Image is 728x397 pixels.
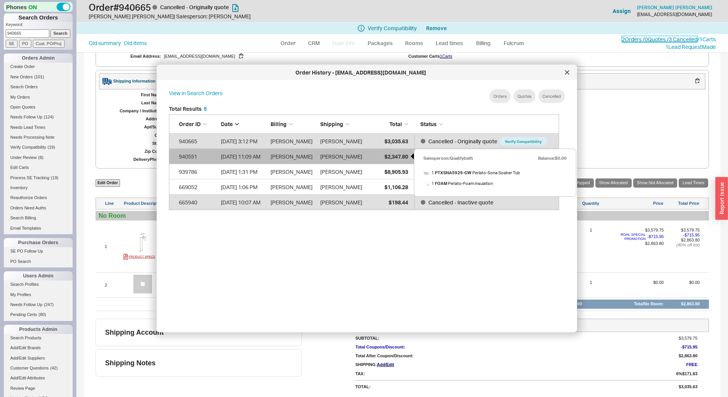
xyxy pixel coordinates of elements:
a: Customer Questions(42) [4,364,73,372]
div: 1 [590,228,592,271]
div: [PERSON_NAME] [320,149,362,164]
span: $2,347.80 [384,153,408,159]
span: FREE [686,362,697,367]
span: ( 80 ) [39,312,46,317]
div: Purchase Orders [4,238,73,247]
span: $2,863.80 [645,241,664,246]
a: Pending Certs(80) [4,311,73,319]
span: Customer Questions [10,366,49,370]
span: Under Review [10,155,37,160]
span: New Orders [10,75,33,79]
div: Shipping Account [105,328,164,337]
div: [PERSON_NAME] [477,92,698,97]
div: Line [105,201,122,206]
span: Verify Compatibility [368,25,417,31]
div: Apt/Suite: [107,125,164,130]
a: Rooms [400,36,428,50]
a: 1Lead RequestMade [665,44,716,50]
input: Cust. PO/Proj [33,40,65,48]
a: Needs Lead Times [4,123,73,131]
span: $2,863.80 [681,238,700,242]
span: $171.83 [682,371,697,376]
div: Users Admin [4,271,73,280]
div: Order History - [EMAIL_ADDRESS][DOMAIN_NAME] [161,69,561,76]
a: 2Orders /0Quotes /3 Cancelled [622,36,697,42]
a: 669052[DATE] 1:06 PM[PERSON_NAME][PERSON_NAME]$1,106.28Shipped - Full [169,180,559,195]
div: ( 40 % off list) [665,243,700,248]
span: Customer Carts [409,54,440,58]
div: [PERSON_NAME] [271,149,316,164]
a: Show Not Allocated [633,178,677,187]
span: ON [28,3,37,11]
span: 5 [204,105,207,112]
img: Screen_Shot_2019-06-13_at_1.31.45_PM_icgwsx [423,181,429,187]
a: CRM [303,36,325,50]
a: Email Templates [4,224,73,232]
div: [PERSON_NAME] [320,194,362,210]
div: [EMAIL_ADDRESS][DOMAIN_NAME] [637,12,712,17]
a: New Orders(101) [4,73,73,81]
span: Process SE Tracking [10,175,49,180]
div: Last Name: [107,100,164,105]
h5: Total Results [169,106,207,112]
div: [PERSON_NAME] [320,164,362,179]
div: Products Admin [4,325,73,334]
div: [PERSON_NAME] [477,100,698,105]
h1: Search Orders [4,13,73,22]
div: 20854 [477,149,698,154]
span: Date [221,121,233,127]
div: Status [414,120,555,128]
div: 2 [105,283,122,288]
div: [PERSON_NAME] [PERSON_NAME] | Salesperson: [PERSON_NAME] [89,13,366,20]
div: [STREET_ADDRESS] [477,117,698,122]
a: Add/Edit Suppliers [4,354,73,362]
span: Verify Compatibility [10,145,46,149]
span: Pending Certs [10,312,37,317]
span: Verify Compatibility [499,137,547,145]
div: Order ID [179,120,217,128]
span: Shipping [320,121,343,127]
a: Old items [124,39,147,47]
a: Packages [362,36,398,50]
a: Lead times [430,36,469,50]
a: Search Products [4,334,73,342]
span: ( 19 ) [51,175,58,180]
span: $198.44 [389,199,408,205]
a: Open Quotes [4,103,73,111]
a: My Profiles [4,291,73,299]
div: SubTotal: [355,336,663,341]
input: SE [6,40,18,48]
a: Inventory [4,184,73,192]
span: $3,579.75 [645,228,664,232]
div: Total Price [665,201,699,206]
img: no_photo [133,275,152,293]
a: Verify Compatibility(19) [4,143,73,151]
a: Search Orders [4,83,73,91]
div: Total [370,120,408,128]
a: Order [275,36,301,50]
span: Needs Processing Note [10,135,55,139]
span: $0.00 [689,280,700,285]
a: Create Order [4,63,73,71]
span: - [681,345,697,350]
div: 1 [105,244,122,249]
span: $2,863.80 [679,353,697,358]
span: ( 247 ) [44,302,54,307]
a: Search Billing [4,214,73,222]
div: Phones [4,2,73,12]
a: 1 PTXSNA5929-GW Perlato-Sona Soaker Tub [423,167,520,178]
div: 665940 [179,194,217,210]
span: [PERSON_NAME] [PERSON_NAME] [637,5,712,10]
a: Needs Follow Up(124) [4,113,73,121]
div: Salesperson: Qualitybath [423,153,473,164]
button: Orders [490,89,511,103]
div: City: [107,133,164,138]
div: Company / Institution: [107,109,164,113]
div: 669052 [179,179,217,194]
div: [PERSON_NAME] [320,179,362,194]
a: Process SE Tracking(19) [4,174,73,182]
div: Delivery Phone: [107,157,164,162]
a: /1Carts [697,36,716,42]
div: Shipping Information [113,79,156,84]
img: zzvgwjuh6x1eu9uewcnw__35212.1639713717_uhoqyh [133,233,152,252]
